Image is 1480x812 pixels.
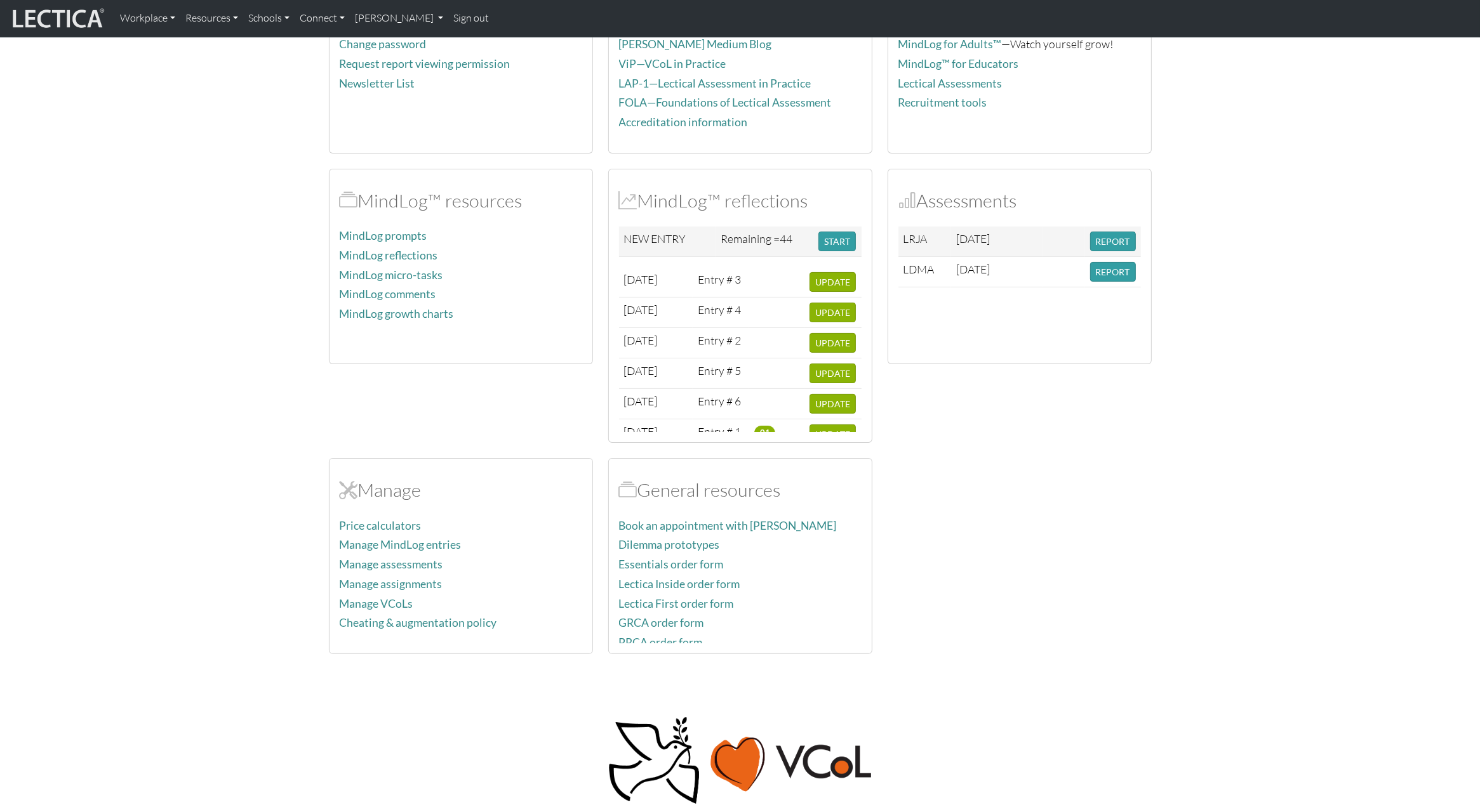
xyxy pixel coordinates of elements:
span: [DATE] [624,363,658,377]
a: FOLA—Foundations of Lectical Assessment [619,96,832,109]
a: [PERSON_NAME] [350,5,448,32]
a: Price calculators [340,519,422,532]
td: Entry # 5 [693,358,749,389]
td: Entry # 4 [693,298,749,328]
h2: General resources [619,479,862,501]
span: MindLog™ resources [340,189,358,212]
td: Entry # 6 [693,389,749,419]
a: MindLog micro-tasks [340,268,443,282]
span: MindLog [619,189,637,212]
span: UPDATE [815,429,850,440]
span: UPDATE [815,398,850,409]
img: lecticalive [10,6,105,30]
a: MindLog™ for Educators [898,57,1019,70]
button: UPDATE [810,424,856,444]
button: UPDATE [810,303,856,322]
a: Lectica Inside order form [619,577,740,591]
a: Book an appointment with [PERSON_NAME] [619,519,837,532]
a: GRCA order form [619,616,704,629]
a: LAP-1—Lectical Assessment in Practice [619,77,811,90]
td: Entry # 2 [693,328,749,358]
button: START [818,232,856,251]
a: Recruitment tools [898,96,987,109]
a: [PERSON_NAME] Medium Blog [619,37,772,51]
button: UPDATE [810,394,856,414]
a: Accreditation information [619,115,748,129]
a: Dilemma prototypes [619,538,720,551]
span: 44 [780,232,792,246]
button: UPDATE [810,333,856,353]
a: Request report viewing permission [340,57,510,70]
button: UPDATE [810,272,856,292]
span: [DATE] [624,333,658,347]
span: UPDATE [815,368,850,379]
a: ViP—VCoL in Practice [619,57,726,70]
button: UPDATE [810,363,856,383]
a: MindLog for Adults™ [898,37,1002,51]
span: [DATE] [624,424,658,438]
h2: MindLog™ resources [340,190,582,212]
button: REPORT [1090,262,1136,282]
a: MindLog comments [340,287,436,301]
td: Entry # 3 [693,267,749,298]
a: Manage MindLog entries [340,538,462,551]
span: 01 [754,426,775,440]
a: MindLog growth charts [340,307,454,320]
span: Resources [619,478,637,501]
td: Remaining = [716,226,813,257]
a: MindLog reflections [340,249,438,262]
a: Connect [295,5,350,32]
a: Essentials order form [619,558,724,571]
a: PRCA order form [619,636,703,649]
a: Resources [180,5,243,32]
span: [DATE] [624,303,658,317]
a: MindLog prompts [340,229,427,242]
span: Assessments [898,189,917,212]
span: Manage [340,478,358,501]
span: [DATE] [624,272,658,286]
a: Schools [243,5,295,32]
h2: Manage [340,479,582,501]
span: [DATE] [956,232,990,246]
a: Manage VCoLs [340,597,413,610]
h2: Assessments [898,190,1141,212]
td: NEW ENTRY [619,226,716,257]
td: LRJA [898,226,952,257]
span: UPDATE [815,307,850,318]
a: Lectical Assessments [898,77,1003,90]
span: UPDATE [815,277,850,287]
a: Cheating & augmentation policy [340,616,497,629]
span: UPDATE [815,337,850,348]
a: Sign out [448,5,494,32]
span: [DATE] [624,394,658,408]
a: Manage assignments [340,577,443,591]
img: Peace, love, VCoL [604,715,876,807]
a: Manage assessments [340,558,443,571]
a: Workplace [115,5,180,32]
td: LDMA [898,257,952,287]
p: —Watch yourself grow! [898,35,1141,53]
a: Change password [340,37,427,51]
span: [DATE] [956,262,990,276]
h2: MindLog™ reflections [619,190,862,212]
button: REPORT [1090,232,1136,251]
td: Entry # 1 [693,419,749,450]
a: Newsletter List [340,77,415,90]
a: Lectica First order form [619,597,734,610]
